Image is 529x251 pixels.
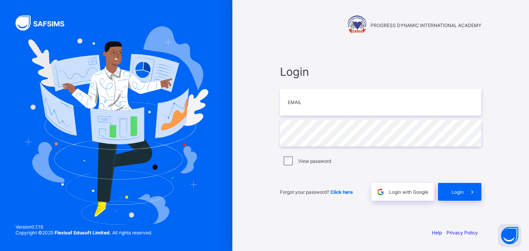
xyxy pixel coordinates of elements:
img: Hero Image [24,26,208,224]
a: Click here [330,189,353,195]
img: google.396cfc9801f0270233282035f929180a.svg [376,188,385,196]
a: Help [432,230,442,236]
a: Privacy Policy [447,230,478,236]
span: Login [452,189,464,195]
button: Open asap [498,224,521,247]
label: View password [298,158,331,164]
strong: Flexisaf Edusoft Limited. [55,230,111,236]
span: PROGRESS DYNAMIC INTERNATIONAL ACADEMY [371,22,481,28]
span: Version 0.1.19 [15,224,152,230]
span: Login with Google [389,189,428,195]
span: Copyright © 2025 All rights reserved. [15,230,152,236]
span: Login [280,65,481,79]
img: SAFSIMS Logo [15,15,74,31]
span: Forgot your password? [280,189,353,195]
